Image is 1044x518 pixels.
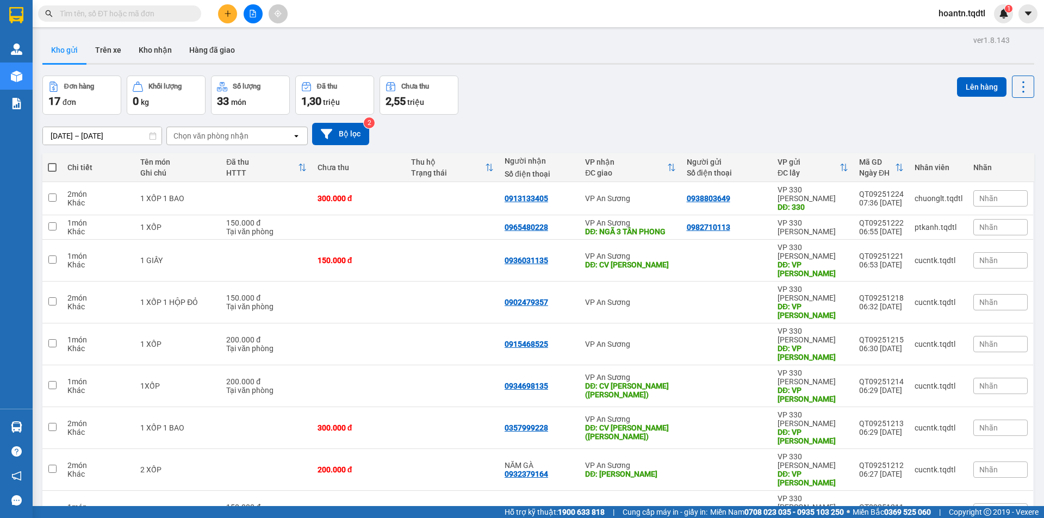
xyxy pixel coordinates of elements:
[226,219,306,227] div: 150.000 đ
[67,344,129,353] div: Khác
[411,168,485,177] div: Trạng thái
[505,170,574,178] div: Số điện thoại
[406,153,499,182] th: Toggle SortBy
[364,117,375,128] sup: 2
[86,37,130,63] button: Trên xe
[979,340,998,348] span: Nhãn
[585,260,675,269] div: DĐ: CV LINH XUÂN
[580,153,681,182] th: Toggle SortBy
[505,340,548,348] div: 0915468525
[226,335,306,344] div: 200.000 đ
[859,252,904,260] div: QT09251221
[585,340,675,348] div: VP An Sương
[859,503,904,511] div: QT09251211
[859,294,904,302] div: QT09251218
[505,506,605,518] span: Hỗ trợ kỹ thuật:
[778,185,848,203] div: VP 330 [PERSON_NAME]
[1005,5,1012,13] sup: 1
[67,294,129,302] div: 2 món
[67,428,129,436] div: Khác
[224,10,232,17] span: plus
[226,344,306,353] div: Tại văn phòng
[148,83,182,90] div: Khối lượng
[67,461,129,470] div: 2 món
[585,382,675,399] div: DĐ: CV LINH XUÂN(TOM)
[585,252,675,260] div: VP An Sương
[558,508,605,516] strong: 1900 633 818
[623,506,707,518] span: Cung cấp máy in - giấy in:
[957,77,1006,97] button: Lên hàng
[173,130,248,141] div: Chọn văn phòng nhận
[140,168,215,177] div: Ghi chú
[380,76,458,115] button: Chưa thu2,55 triệu
[505,382,548,390] div: 0934698135
[854,153,909,182] th: Toggle SortBy
[778,158,840,166] div: VP gửi
[67,190,129,198] div: 2 món
[778,302,848,320] div: DĐ: VP LONG HƯNG
[301,95,321,108] span: 1,30
[999,9,1009,18] img: icon-new-feature
[1023,9,1033,18] span: caret-down
[140,256,215,265] div: 1 GIẤY
[218,4,237,23] button: plus
[505,298,548,307] div: 0902479357
[847,510,850,514] span: ⚪️
[505,194,548,203] div: 0913133405
[915,223,962,232] div: ptkanh.tqdtl
[140,382,215,390] div: 1XỐP
[226,377,306,386] div: 200.000 đ
[778,285,848,302] div: VP 330 [PERSON_NAME]
[859,158,895,166] div: Mã GD
[859,386,904,395] div: 06:29 [DATE]
[9,7,23,23] img: logo-vxr
[11,421,22,433] img: warehouse-icon
[11,98,22,109] img: solution-icon
[407,98,424,107] span: triệu
[269,4,288,23] button: aim
[505,461,574,470] div: NĂM GÀ
[318,194,400,203] div: 300.000 đ
[221,153,312,182] th: Toggle SortBy
[411,158,485,166] div: Thu hộ
[979,256,998,265] span: Nhãn
[778,203,848,211] div: DĐ: 330
[505,223,548,232] div: 0965480228
[133,95,139,108] span: 0
[585,461,675,470] div: VP An Sương
[585,415,675,423] div: VP An Sương
[979,382,998,390] span: Nhãn
[973,34,1010,46] div: ver 1.8.143
[67,503,129,511] div: 1 món
[11,446,22,457] span: question-circle
[1018,4,1037,23] button: caret-down
[585,373,675,382] div: VP An Sương
[585,219,675,227] div: VP An Sương
[67,470,129,478] div: Khác
[585,227,675,236] div: DĐ: NGÃ 3 TÂN PHONG
[226,503,306,511] div: 150.000 đ
[130,37,181,63] button: Kho nhận
[140,158,215,166] div: Tên món
[778,219,848,236] div: VP 330 [PERSON_NAME]
[67,302,129,311] div: Khác
[915,194,962,203] div: chuonglt.tqdtl
[778,386,848,403] div: DĐ: VP LONG HƯNG
[915,163,962,172] div: Nhân viên
[859,335,904,344] div: QT09251215
[226,158,297,166] div: Đã thu
[317,83,337,90] div: Đã thu
[181,37,244,63] button: Hàng đã giao
[67,260,129,269] div: Khác
[744,508,844,516] strong: 0708 023 035 - 0935 103 250
[67,386,129,395] div: Khác
[64,83,94,90] div: Đơn hàng
[778,168,840,177] div: ĐC lấy
[226,168,297,177] div: HTTT
[505,157,574,165] div: Người nhận
[585,470,675,478] div: DĐ: LINH XUÂN
[249,10,257,17] span: file-add
[585,158,667,166] div: VP nhận
[585,298,675,307] div: VP An Sương
[63,98,76,107] span: đơn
